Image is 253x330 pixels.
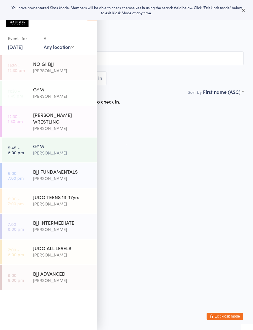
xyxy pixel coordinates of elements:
div: [PERSON_NAME] [33,175,92,182]
input: Search [9,51,244,65]
div: [PERSON_NAME] [33,93,92,100]
div: First name (ASC) [203,88,244,95]
div: NO GI BJJ [33,60,92,67]
div: [PERSON_NAME] [33,251,92,258]
time: 7:00 - 8:00 pm [8,247,24,257]
time: 5:45 - 8:00 pm [8,145,24,155]
div: [PERSON_NAME] [33,277,92,284]
a: 7:00 -8:00 pmBJJ INTERMEDIATE[PERSON_NAME] [2,214,97,239]
div: [PERSON_NAME] WRESTLING [33,111,92,125]
div: Any location [44,43,74,50]
div: BJJ ADVANCED [33,270,92,277]
div: JUDO ALL LEVELS [33,245,92,251]
a: 12:30 -1:30 pm[PERSON_NAME] WRESTLING[PERSON_NAME] [2,106,97,137]
a: 8:00 -9:00 pmBJJ ADVANCED[PERSON_NAME] [2,265,97,290]
time: 11:30 - 1:45 pm [8,88,23,98]
div: At [44,33,74,43]
span: Gym [9,40,244,46]
div: [PERSON_NAME] [33,125,92,132]
a: 6:00 -7:00 pmBJJ FUNDAMENTALS[PERSON_NAME] [2,163,97,188]
div: JUDO TEENS 13-17yrs [33,194,92,200]
a: 5:45 -8:00 pmGYM[PERSON_NAME] [2,138,97,162]
time: 12:30 - 1:30 pm [8,114,23,124]
div: BJJ INTERMEDIATE [33,219,92,226]
h2: GYM Check-in [9,15,244,25]
time: 11:30 - 12:30 pm [8,63,25,73]
a: [DATE] [8,43,23,50]
div: You have now entered Kiosk Mode. Members will be able to check themselves in using the search fie... [10,5,243,15]
time: 7:00 - 8:00 pm [8,222,24,231]
div: BJJ FUNDAMENTALS [33,168,92,175]
time: 8:00 - 9:00 pm [8,273,24,282]
div: [PERSON_NAME] [33,226,92,233]
a: 11:30 -1:45 pmGYM[PERSON_NAME] [2,81,97,106]
span: [PERSON_NAME] [9,34,234,40]
button: Exit kiosk mode [207,313,243,320]
div: [PERSON_NAME] [33,67,92,74]
div: Events for [8,33,38,43]
div: GYM [33,143,92,149]
div: [PERSON_NAME] [33,200,92,207]
time: 6:00 - 7:00 pm [8,196,24,206]
label: Sort by [188,89,202,95]
time: 6:00 - 7:00 pm [8,171,24,180]
a: 7:00 -8:00 pmJUDO ALL LEVELS[PERSON_NAME] [2,240,97,264]
div: GYM [33,86,92,93]
div: [PERSON_NAME] [33,149,92,156]
span: [DATE] 5:45pm [9,28,234,34]
a: 11:30 -12:30 pmNO GI BJJ[PERSON_NAME] [2,55,97,80]
a: 6:00 -7:00 pmJUDO TEENS 13-17yrs[PERSON_NAME] [2,189,97,213]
